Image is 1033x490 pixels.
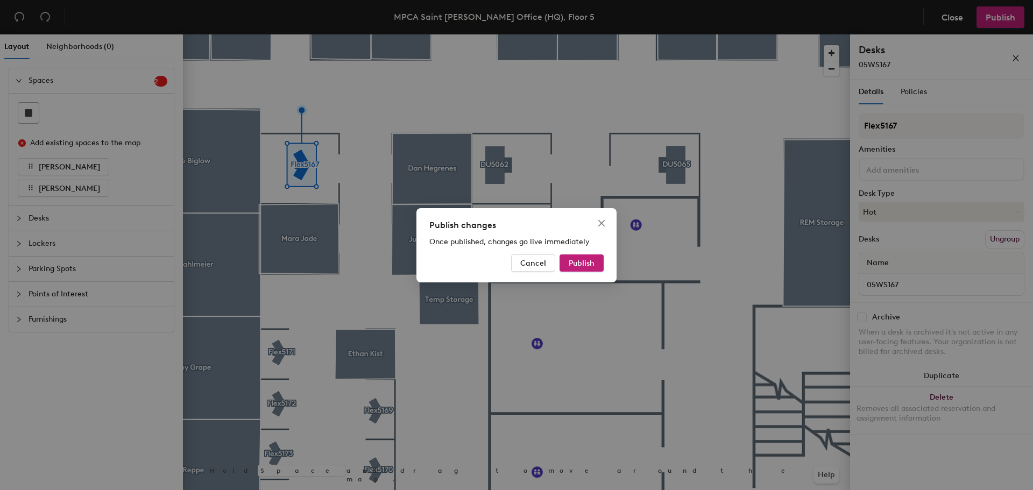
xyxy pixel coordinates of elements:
button: Close [593,215,610,232]
button: Cancel [511,254,555,272]
span: Once published, changes go live immediately [429,237,590,246]
span: Cancel [520,258,546,267]
span: Close [593,219,610,228]
span: Publish [569,258,595,267]
button: Publish [560,254,604,272]
div: Publish changes [429,219,604,232]
span: close [597,219,606,228]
